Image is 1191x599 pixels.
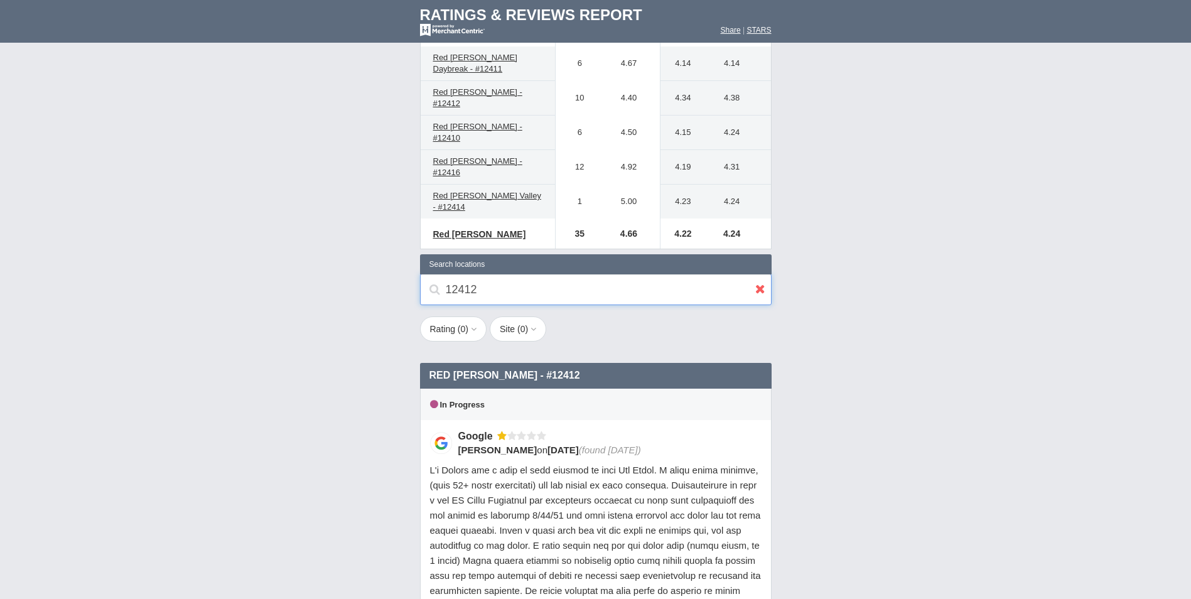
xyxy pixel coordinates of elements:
[547,445,579,455] span: [DATE]
[743,26,745,35] span: |
[555,185,598,219] td: 1
[458,445,537,455] span: [PERSON_NAME]
[699,116,771,150] td: 4.24
[427,50,549,77] a: Red [PERSON_NAME] Daybreak - #12411
[490,316,546,342] button: Site (0)
[555,46,598,81] td: 6
[699,185,771,219] td: 4.24
[430,400,485,409] span: In Progress
[555,219,598,249] td: 35
[598,46,660,81] td: 4.67
[598,81,660,116] td: 4.40
[598,219,660,249] td: 4.66
[598,185,660,219] td: 5.00
[660,46,699,81] td: 4.14
[433,191,541,212] span: Red [PERSON_NAME] Valley - #12414
[746,26,771,35] a: STARS
[458,429,497,443] div: Google
[598,150,660,185] td: 4.92
[598,116,660,150] td: 4.50
[555,150,598,185] td: 12
[699,46,771,81] td: 4.14
[433,229,526,239] span: Red [PERSON_NAME]
[420,316,487,342] button: Rating (0)
[699,150,771,185] td: 4.31
[660,185,699,219] td: 4.23
[458,443,753,456] div: on
[429,370,580,380] span: Red [PERSON_NAME] - #12412
[430,432,452,454] img: Google
[699,81,771,116] td: 4.38
[433,156,522,177] span: Red [PERSON_NAME] - #12416
[699,219,771,249] td: 4.24
[427,188,549,215] a: Red [PERSON_NAME] Valley - #12414
[433,87,522,108] span: Red [PERSON_NAME] - #12412
[461,324,466,334] span: 0
[555,116,598,150] td: 6
[427,154,549,180] a: Red [PERSON_NAME] - #12416
[433,122,522,143] span: Red [PERSON_NAME] - #12410
[660,81,699,116] td: 4.34
[420,24,485,36] img: mc-powered-by-logo-white-103.png
[433,53,517,73] span: Red [PERSON_NAME] Daybreak - #12411
[660,150,699,185] td: 4.19
[555,81,598,116] td: 10
[660,116,699,150] td: 4.15
[427,227,532,242] a: Red [PERSON_NAME]
[660,219,699,249] td: 4.22
[427,85,549,111] a: Red [PERSON_NAME] - #12412
[579,445,641,455] span: (found [DATE])
[520,324,525,334] span: 0
[427,119,549,146] a: Red [PERSON_NAME] - #12410
[721,26,741,35] a: Share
